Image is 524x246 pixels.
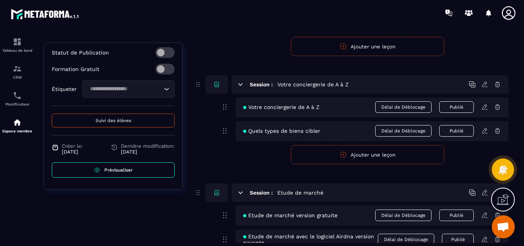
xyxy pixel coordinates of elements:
button: Publié [439,210,474,221]
span: Dernière modification: [121,143,175,149]
h6: Session : [250,190,273,196]
p: [DATE] [121,149,175,155]
span: Délai de Déblocage [375,101,432,113]
a: formationformationTableau de bord [2,31,33,58]
button: Publié [442,234,474,245]
p: Statut de Publication [52,50,109,56]
p: Tableau de bord [2,48,33,53]
img: formation [13,37,22,46]
a: formationformationCRM [2,58,33,85]
h5: Etude de marché [277,189,323,196]
p: Espace membre [2,129,33,133]
span: Suivi des élèves [96,118,131,123]
a: Prévisualiser [52,162,175,178]
a: automationsautomationsEspace membre [2,112,33,139]
div: Search for option [82,80,175,98]
span: Délai de Déblocage [378,234,434,245]
button: Publié [439,125,474,137]
input: Search for option [87,85,162,93]
p: Planificateur [2,102,33,106]
img: automations [13,118,22,127]
button: Ajouter une leçon [291,37,444,56]
span: Etude de marché avec le logiciel Airdna version payante [243,233,378,246]
span: Etude de marché version gratuite [243,212,338,218]
button: Publié [439,101,474,113]
span: Délai de Déblocage [375,210,432,221]
img: formation [13,64,22,73]
span: Délai de Déblocage [375,125,432,137]
a: Ouvrir le chat [492,215,515,238]
p: Étiqueter [52,86,77,92]
p: CRM [2,75,33,79]
span: Prévisualiser [104,167,133,173]
button: Suivi des élèves [52,114,175,127]
h5: Votre conciergerie de A à Z [277,81,349,88]
h6: Session : [250,81,273,88]
span: Votre conciergerie de A à Z [243,104,320,110]
p: [DATE] [62,149,83,155]
span: Quels types de biens cibler [243,128,320,134]
img: logo [11,7,80,21]
p: Formation Gratuit [52,66,99,72]
img: scheduler [13,91,22,100]
span: Créer le: [62,143,83,149]
a: schedulerschedulerPlanificateur [2,85,33,112]
button: Ajouter une leçon [291,145,444,164]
